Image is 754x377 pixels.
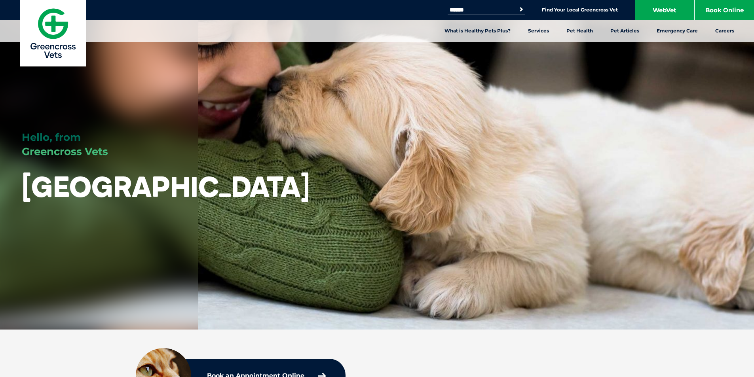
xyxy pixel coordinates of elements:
[542,7,618,13] a: Find Your Local Greencross Vet
[517,6,525,13] button: Search
[22,171,310,202] h1: [GEOGRAPHIC_DATA]
[602,20,648,42] a: Pet Articles
[22,145,108,158] span: Greencross Vets
[436,20,519,42] a: What is Healthy Pets Plus?
[648,20,707,42] a: Emergency Care
[22,131,81,144] span: Hello, from
[558,20,602,42] a: Pet Health
[519,20,558,42] a: Services
[707,20,743,42] a: Careers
